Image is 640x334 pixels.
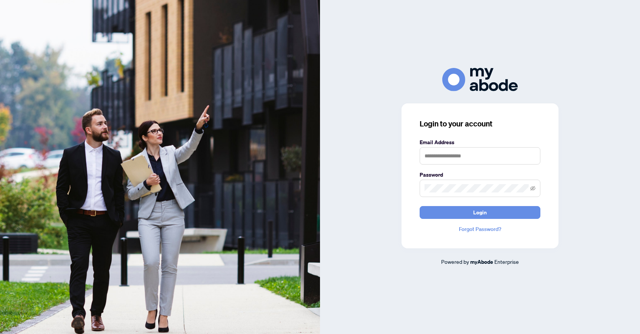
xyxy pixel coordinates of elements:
span: Enterprise [494,258,519,265]
button: Login [420,206,540,219]
span: Login [473,206,487,219]
span: eye-invisible [530,186,535,191]
a: myAbode [470,258,493,266]
img: ma-logo [442,68,518,91]
label: Email Address [420,138,540,146]
span: Powered by [441,258,469,265]
label: Password [420,171,540,179]
a: Forgot Password? [420,225,540,233]
h3: Login to your account [420,119,540,129]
